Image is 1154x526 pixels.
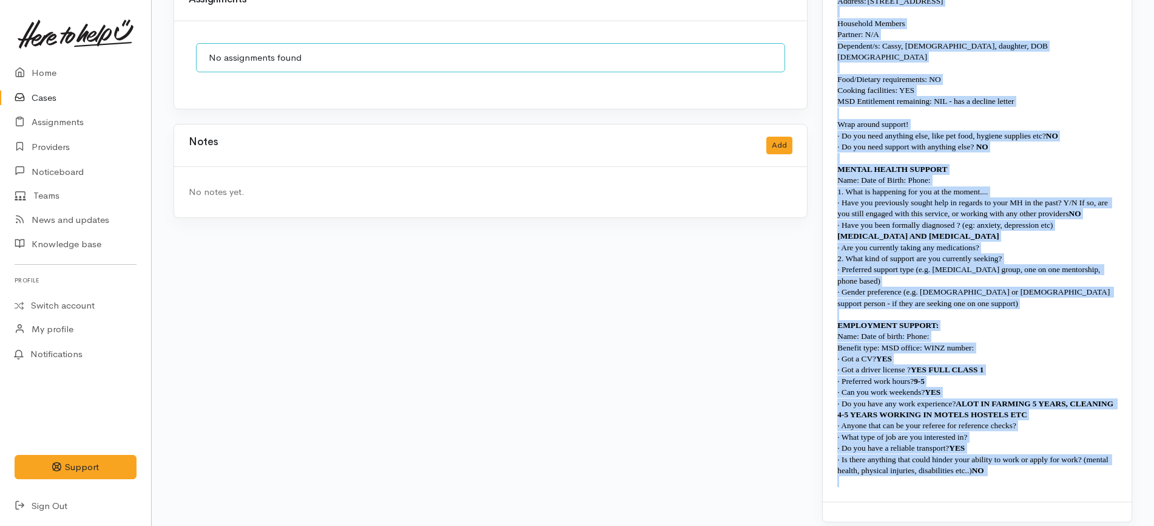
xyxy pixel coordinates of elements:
[837,75,940,84] span: Food/Dietary requirements: NO
[837,254,1002,263] span: 2. What kind of support are you currently seeking?
[766,137,792,154] button: Add
[837,41,1048,61] span: Dependent/s: Cassy, [DEMOGRAPHIC_DATA], daughter, DOB [DEMOGRAPHIC_DATA]
[837,332,929,341] span: Name: Date of birth: Phone:
[837,131,1058,140] span: · Do you need anything else, like pet food, hygiene supplies etc?
[925,388,940,397] b: YES
[949,443,965,453] b: YES
[196,43,785,73] div: No assignments found
[837,220,1053,230] span: · Have you been formally diagnosed ? (eg: anxiety, depression etc)
[837,187,988,196] span: 1. What is happening for you at the moment....
[837,399,1115,419] b: ALOT IN FARMING 5 YEARS, CLEANING 4-5 YEARS WORKING IN MOTELS HOSTELS ETC
[972,466,984,475] b: NO
[837,86,914,95] span: Cooking facilities: YES
[837,455,1110,475] span: · Is there anything that could hinder your ability to work or apply for work? (mental health, phy...
[837,30,879,39] span: Partner: N/A
[837,120,908,129] span: Wrap around support!
[976,142,988,151] span: NO
[837,176,930,185] span: Name: Date of Birth: Phone:
[1046,131,1058,140] b: NO
[15,272,137,289] h6: Profile
[837,165,947,174] span: MENTAL HEALTH SUPPORT
[189,185,792,199] div: No notes yet.
[837,97,1014,106] span: MSD Entitlement remaining: NIL - has a decline letter
[15,455,137,480] button: Support
[837,231,999,241] span: [MEDICAL_DATA] AND [MEDICAL_DATA]
[837,421,1016,430] span: · Anyone that can be your referee for reference checks?
[837,243,979,252] span: · Are you currently taking any medications?
[837,443,949,453] span: · Do you have a reliable transport?
[837,343,974,352] span: Benefit type: MSD office: WINZ number:
[911,365,984,374] span: YES FULL CLASS 1
[837,198,1110,218] span: · Have you previously sought help in regards to your MH in the past? Y/N If so, are you still eng...
[837,321,939,330] span: EMPLOYMENT SUPPORT:
[837,354,876,363] span: · Got a CV?
[837,388,925,397] span: · Can you work weekends?
[189,137,218,154] h3: Notes
[837,432,967,442] span: · What type of job are you interested in?
[876,354,892,363] span: YES
[837,265,1102,285] span: · Preferred support type (e.g. [MEDICAL_DATA] group, one on one mentorship, phone based)
[837,19,905,28] span: Household Members
[1069,209,1081,218] b: NO
[914,377,925,386] b: 9-5
[837,377,914,386] span: · Preferred work hours?
[837,365,911,374] span: · Got a driver license ?
[837,287,1112,307] span: · Gender preference (e.g. [DEMOGRAPHIC_DATA] or [DEMOGRAPHIC_DATA] support person - if they are s...
[837,399,956,408] span: · Do you have any work experience?
[837,142,974,151] span: · Do you need support with anything else?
